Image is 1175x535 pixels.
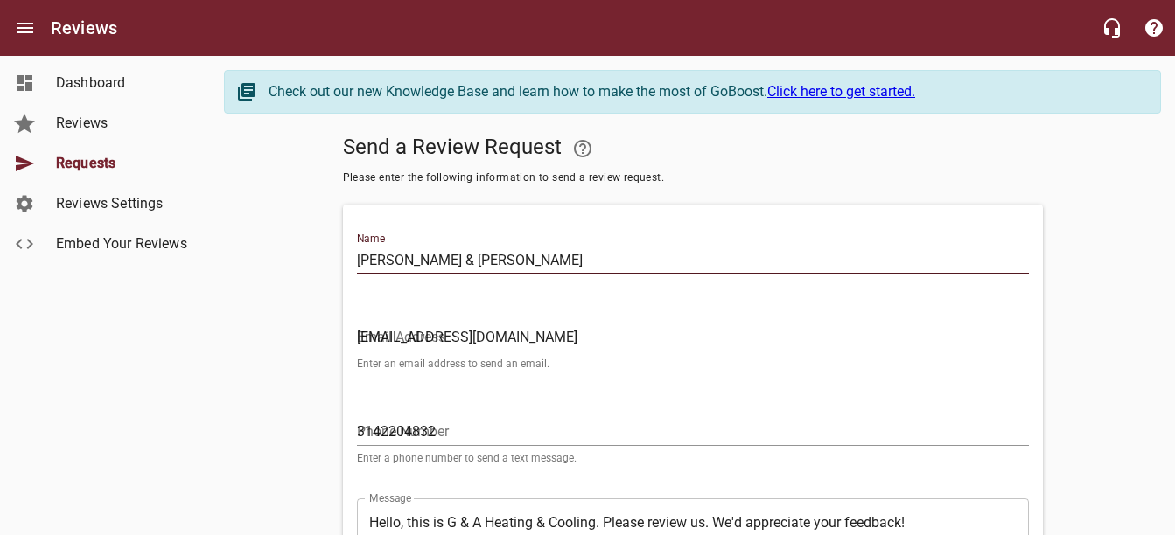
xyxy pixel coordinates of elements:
span: Dashboard [56,73,189,94]
p: Enter a phone number to send a text message. [357,453,1029,463]
p: Enter an email address to send an email. [357,358,1029,369]
a: Your Google or Facebook account must be connected to "Send a Review Request" [562,128,604,170]
h5: Send a Review Request [343,128,1043,170]
span: Reviews Settings [56,193,189,214]
div: Check out our new Knowledge Base and learn how to make the most of GoBoost. [269,81,1143,102]
h6: Reviews [51,14,117,42]
span: Please enter the following information to send a review request. [343,170,1043,187]
span: Embed Your Reviews [56,233,189,254]
span: Requests [56,153,189,174]
a: Click here to get started. [767,83,915,100]
button: Open drawer [4,7,46,49]
textarea: Hello, this is G & A Heating & Cooling. Please review us. We'd appreciate your feedback! [369,514,1017,531]
label: Name [357,233,385,244]
button: Live Chat [1091,7,1133,49]
button: Support Portal [1133,7,1175,49]
span: Reviews [56,113,189,134]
